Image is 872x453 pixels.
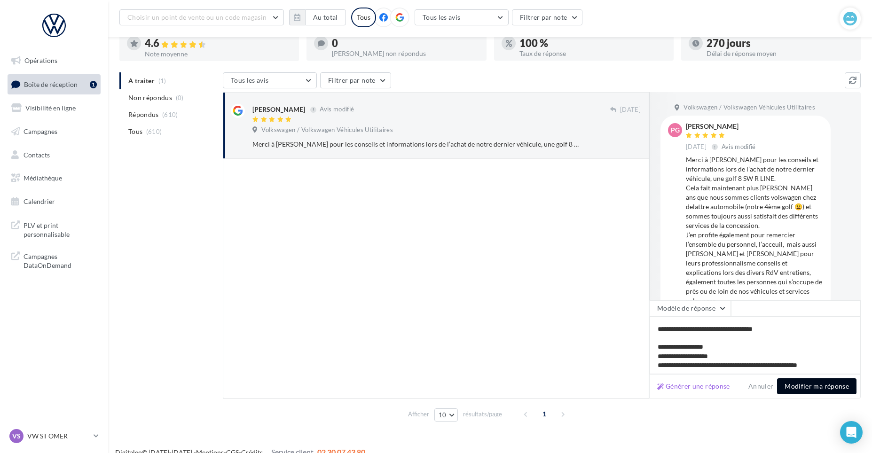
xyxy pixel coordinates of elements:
span: Contacts [24,150,50,158]
button: Choisir un point de vente ou un code magasin [119,9,284,25]
a: VS VW ST OMER [8,427,101,445]
div: 1 [90,81,97,88]
button: Au total [289,9,346,25]
span: Médiathèque [24,174,62,182]
span: PLV et print personnalisable [24,219,97,239]
span: [DATE] [620,106,641,114]
span: pg [671,125,680,135]
span: Visibilité en ligne [25,104,76,112]
span: Boîte de réception [24,80,78,88]
button: 10 [434,408,458,422]
button: Tous les avis [415,9,509,25]
span: Volkswagen / Volkswagen Véhicules Utilitaires [683,103,815,112]
span: Non répondus [128,93,172,102]
button: Tous les avis [223,72,317,88]
span: résultats/page [463,410,502,419]
div: [PERSON_NAME] [686,123,758,130]
span: (610) [146,128,162,135]
div: 0 [332,38,479,48]
div: Taux de réponse [519,50,666,57]
span: [DATE] [686,143,707,151]
a: Campagnes [6,122,102,141]
div: Merci à [PERSON_NAME] pour les conseils et informations lors de l’achat de notre dernier véhicule... [686,155,823,324]
span: VS [12,431,21,441]
span: 10 [439,411,447,419]
span: Calendrier [24,197,55,205]
span: Tous les avis [423,13,461,21]
a: Médiathèque [6,168,102,188]
span: Volkswagen / Volkswagen Véhicules Utilitaires [261,126,393,134]
button: Modèle de réponse [649,300,731,316]
button: Filtrer par note [320,72,391,88]
span: Tous les avis [231,76,269,84]
div: Merci à [PERSON_NAME] pour les conseils et informations lors de l’achat de notre dernier véhicule... [252,140,580,149]
button: Annuler [745,381,777,392]
div: Délai de réponse moyen [707,50,853,57]
span: Afficher [408,410,429,419]
div: 270 jours [707,38,853,48]
div: Open Intercom Messenger [840,421,863,444]
div: Note moyenne [145,51,291,57]
span: Campagnes DataOnDemand [24,250,97,270]
div: 4.6 [145,38,291,49]
span: Campagnes [24,127,57,135]
div: 100 % [519,38,666,48]
div: [PERSON_NAME] non répondus [332,50,479,57]
a: Boîte de réception1 [6,74,102,94]
span: 1 [537,406,552,422]
a: Contacts [6,145,102,165]
button: Filtrer par note [512,9,583,25]
a: Calendrier [6,192,102,211]
a: Campagnes DataOnDemand [6,246,102,274]
button: Modifier ma réponse [777,378,856,394]
button: Au total [305,9,346,25]
a: Opérations [6,51,102,70]
div: Tous [351,8,376,27]
span: Avis modifié [722,143,756,150]
span: Choisir un point de vente ou un code magasin [127,13,267,21]
span: Tous [128,127,142,136]
a: Visibilité en ligne [6,98,102,118]
a: PLV et print personnalisable [6,215,102,243]
span: Avis modifié [320,106,354,113]
div: [PERSON_NAME] [252,105,305,114]
span: (610) [162,111,178,118]
span: Opérations [24,56,57,64]
button: Générer une réponse [653,381,734,392]
span: (0) [176,94,184,102]
p: VW ST OMER [27,431,90,441]
span: Répondus [128,110,159,119]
